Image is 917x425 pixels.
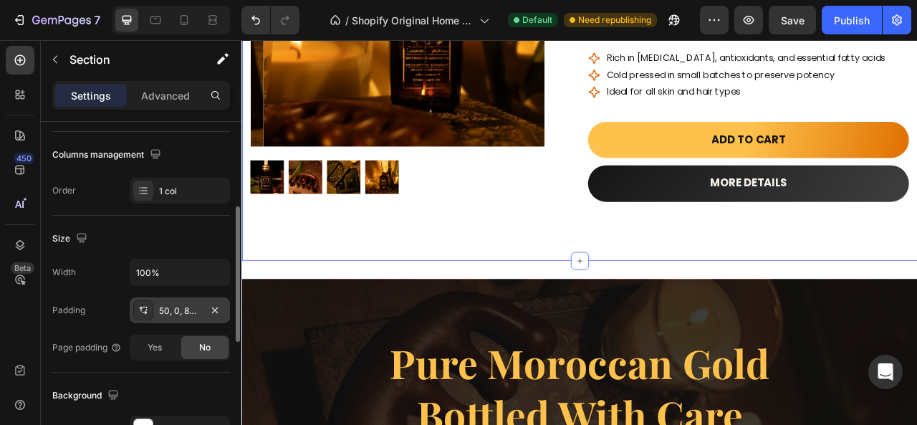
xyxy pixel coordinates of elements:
div: Padding [52,304,85,317]
span: Save [781,14,805,27]
div: 1 col [159,185,226,198]
button: More Details [441,159,849,206]
div: Width [52,266,76,279]
p: Cold pressed in small batches to preserve potency [464,36,819,53]
div: More Details [596,173,693,191]
div: Open Intercom Messenger [868,355,903,389]
button: Add to cart [441,104,849,151]
div: Undo/Redo [241,6,299,34]
iframe: Design area [241,40,917,425]
input: Auto [130,259,229,285]
p: Settings [71,88,111,103]
span: Need republishing [578,14,651,27]
div: Page padding [52,341,122,354]
div: Columns management [52,145,164,165]
p: Rich in [MEDICAL_DATA], antioxidants, and essential fatty acids [464,14,819,32]
span: No [199,341,211,354]
div: Background [52,386,122,406]
span: Default [522,14,552,27]
button: Publish [822,6,882,34]
div: 450 [14,153,34,164]
p: Advanced [141,88,190,103]
span: Yes [148,341,162,354]
button: 7 [6,6,107,34]
span: Shopify Original Home Template [352,13,474,28]
button: Save [769,6,816,34]
div: Size [52,229,90,249]
div: Add to cart [598,118,692,136]
p: 7 [94,11,100,29]
span: / [345,13,349,28]
div: Order [52,184,76,197]
div: Beta [11,262,34,274]
div: 50, 0, 80, 0 [159,305,201,317]
div: Publish [834,13,870,28]
p: Section [69,51,187,68]
p: Ideal for all skin and hair types [464,57,819,75]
